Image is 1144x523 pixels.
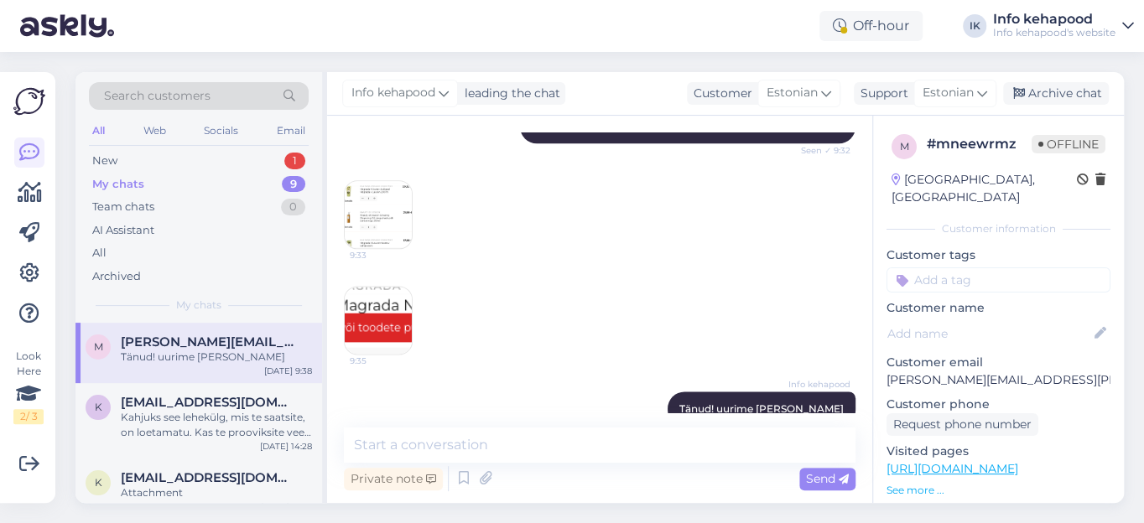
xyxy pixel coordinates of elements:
span: 9:35 [350,355,413,367]
span: k [95,401,102,413]
p: Customer name [887,299,1110,317]
p: Customer email [887,354,1110,371]
span: m [94,340,103,353]
div: Request phone number [887,413,1038,436]
span: Info kehapood [351,84,435,102]
div: Tänud! uurime [PERSON_NAME] [121,350,312,365]
div: [DATE] 9:38 [264,365,312,377]
div: Customer [687,85,752,102]
div: Archive chat [1003,82,1109,105]
span: Estonian [767,84,818,102]
a: [URL][DOMAIN_NAME] [887,461,1018,476]
span: Send [806,471,849,486]
div: [DATE] 12:37 [261,500,312,513]
div: Web [140,120,169,142]
div: Email [273,120,309,142]
span: Info kehapood [788,378,850,391]
div: Info kehapood [993,13,1115,26]
div: Customer information [887,221,1110,236]
div: Attachment [121,485,312,500]
span: marjamaa.michel@gmail.com [121,334,295,350]
img: Attachment [345,181,412,248]
div: AI Assistant [92,222,154,239]
div: [GEOGRAPHIC_DATA], [GEOGRAPHIC_DATA] [892,171,1077,206]
span: My chats [176,298,221,313]
div: leading the chat [458,85,560,102]
span: k [95,476,102,489]
div: 9 [282,176,305,193]
div: Socials [200,120,242,142]
span: Tänud! uurime [PERSON_NAME] [679,402,844,415]
div: Look Here [13,349,44,424]
span: Offline [1032,135,1105,153]
div: My chats [92,176,144,193]
p: See more ... [887,483,1110,498]
div: IK [963,14,986,38]
div: All [89,120,108,142]
input: Add name [887,324,1091,343]
span: klenja.tiitsar@gmail.com [121,395,295,410]
div: 1 [284,153,305,169]
div: # mneewrmz [927,134,1032,154]
a: Info kehapoodInfo kehapood's website [993,13,1134,39]
img: Attachment [345,287,412,354]
div: 2 / 3 [13,409,44,424]
p: Customer tags [887,246,1110,264]
p: Visited pages [887,443,1110,460]
div: Support [854,85,908,102]
p: [PERSON_NAME][EMAIL_ADDRESS][PERSON_NAME][DOMAIN_NAME] [887,371,1110,389]
div: All [92,245,107,261]
input: Add a tag [887,267,1110,293]
img: Askly Logo [13,85,45,117]
div: Info kehapood's website [993,26,1115,39]
span: m [900,140,909,153]
span: Estonian [923,84,974,102]
div: 0 [281,199,305,215]
div: Private note [344,468,443,490]
div: Off-hour [819,11,923,41]
div: Kahjuks see lehekülg, mis te saatsite, on loetamatu. Kas te prooviksite veel ostukorvist sellise ... [121,410,312,440]
div: Team chats [92,199,154,215]
div: Archived [92,268,141,285]
span: 9:33 [350,249,413,261]
div: New [92,153,117,169]
p: Customer phone [887,396,1110,413]
span: Seen ✓ 9:32 [788,144,850,157]
div: [DATE] 14:28 [260,440,312,453]
span: klenja.tiitsar@gmail.com [121,470,295,485]
span: Search customers [104,87,211,105]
